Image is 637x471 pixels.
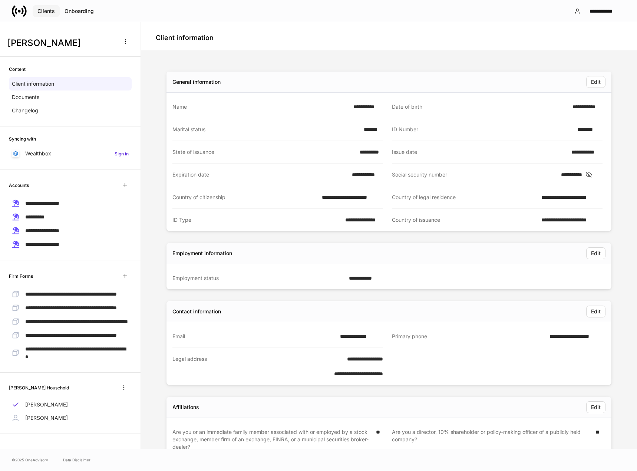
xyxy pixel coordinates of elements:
[172,404,199,411] div: Affiliations
[392,333,545,340] div: Primary phone
[591,309,601,314] div: Edit
[9,273,33,280] h6: Firm Forms
[586,306,605,317] button: Edit
[172,428,372,451] div: Are you or an immediate family member associated with or employed by a stock exchange, member fir...
[12,80,54,88] p: Client information
[392,103,568,111] div: Date of birth
[172,194,317,201] div: Country of citizenship
[392,126,573,133] div: ID Number
[591,405,601,410] div: Edit
[172,274,344,282] div: Employment status
[37,9,55,14] div: Clients
[7,37,115,49] h3: [PERSON_NAME]
[172,126,359,133] div: Marital status
[172,148,355,156] div: State of issuance
[586,76,605,88] button: Edit
[172,250,232,257] div: Employment information
[9,104,132,117] a: Changelog
[9,90,132,104] a: Documents
[591,251,601,256] div: Edit
[392,428,591,451] div: Are you a director, 10% shareholder or policy-making officer of a publicly held company?
[60,5,99,17] button: Onboarding
[12,93,39,101] p: Documents
[156,33,214,42] h4: Client information
[172,103,349,111] div: Name
[172,308,221,315] div: Contact information
[115,150,129,157] h6: Sign in
[586,401,605,413] button: Edit
[9,182,29,189] h6: Accounts
[172,78,221,86] div: General information
[25,150,51,157] p: Wealthbox
[65,9,94,14] div: Onboarding
[172,355,307,378] div: Legal address
[9,398,132,411] a: [PERSON_NAME]
[9,411,132,425] a: [PERSON_NAME]
[172,333,336,340] div: Email
[392,194,537,201] div: Country of legal residence
[9,135,36,142] h6: Syncing with
[392,171,557,178] div: Social security number
[9,147,132,160] a: WealthboxSign in
[63,457,90,463] a: Data Disclaimer
[9,66,26,73] h6: Content
[586,247,605,259] button: Edit
[33,5,60,17] button: Clients
[172,216,341,224] div: ID Type
[9,77,132,90] a: Client information
[392,148,567,156] div: Issue date
[172,171,347,178] div: Expiration date
[25,414,68,422] p: [PERSON_NAME]
[9,384,69,391] h6: [PERSON_NAME] Household
[12,457,48,463] span: © 2025 OneAdvisory
[12,107,38,114] p: Changelog
[591,79,601,85] div: Edit
[25,401,68,408] p: [PERSON_NAME]
[392,216,537,224] div: Country of issuance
